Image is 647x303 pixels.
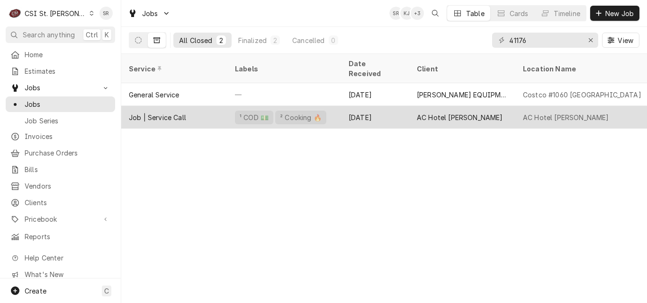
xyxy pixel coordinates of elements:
div: [PERSON_NAME] EQUIPMENT MANUFACTURING [417,90,508,100]
button: Open search [428,6,443,21]
div: AC Hotel [PERSON_NAME] [523,113,609,122]
span: What's New [25,269,109,279]
a: Go to What's New [6,267,115,282]
span: Reports [25,232,110,242]
div: 2 [218,35,224,45]
span: Bills [25,164,110,174]
button: Erase input [583,33,598,48]
div: — [227,83,341,106]
span: Job Series [25,116,110,126]
div: ¹ COD 💵 [239,113,270,122]
span: Pricebook [25,214,96,224]
a: Bills [6,162,115,177]
div: Client [417,64,506,74]
div: SR [99,7,113,20]
div: Finalized [238,35,267,45]
div: All Closed [179,35,213,45]
span: Ctrl [86,30,98,40]
a: Invoices [6,129,115,144]
div: Cancelled [292,35,324,45]
div: 's Avatar [411,7,424,20]
span: Jobs [25,99,110,109]
span: Purchase Orders [25,148,110,158]
span: C [104,286,109,296]
a: Go to Jobs [6,80,115,95]
a: Vendors [6,178,115,194]
a: Home [6,47,115,62]
span: Jobs [142,9,158,18]
span: Search anything [23,30,75,40]
div: General Service [129,90,179,100]
div: Stephani Roth's Avatar [389,7,403,20]
button: View [602,33,639,48]
a: Purchase Orders [6,145,115,161]
span: New Job [603,9,636,18]
button: New Job [590,6,639,21]
div: Timeline [554,9,580,18]
button: Search anythingCtrlK [6,26,115,43]
div: Cards [510,9,529,18]
div: 2 [272,35,278,45]
a: Job Series [6,113,115,129]
div: [DATE] [341,83,409,106]
span: Create [25,287,46,295]
div: SR [389,7,403,20]
a: Go to Pricebook [6,211,115,227]
span: Jobs [25,83,96,93]
div: [DATE] [341,106,409,129]
div: ² Cooking 🔥 [279,113,323,122]
span: Clients [25,198,110,208]
span: Home [25,50,110,60]
div: AC Hotel [PERSON_NAME] [417,113,503,122]
div: CSI St. Louis's Avatar [9,7,22,20]
span: K [105,30,109,40]
input: Keyword search [509,33,580,48]
div: Costco #1060 [GEOGRAPHIC_DATA] [523,90,641,100]
a: Clients [6,195,115,210]
a: Go to Help Center [6,250,115,266]
span: Invoices [25,131,110,141]
a: Go to Jobs [124,6,174,21]
span: Help Center [25,253,109,263]
div: + 3 [411,7,424,20]
a: Estimates [6,63,115,79]
div: KJ [400,7,413,20]
div: Date Received [349,59,400,78]
div: C [9,7,22,20]
span: View [616,35,635,45]
span: Estimates [25,66,110,76]
a: Jobs [6,96,115,112]
div: Location Name [523,64,642,74]
span: Vendors [25,181,110,191]
div: Labels [235,64,333,74]
div: Ken Jiricek's Avatar [400,7,413,20]
a: Reports [6,229,115,244]
div: Service [129,64,218,74]
div: Table [466,9,485,18]
div: 0 [331,35,336,45]
div: Stephani Roth's Avatar [99,7,113,20]
div: Job | Service Call [129,113,186,122]
div: CSI St. [PERSON_NAME] [25,9,86,18]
